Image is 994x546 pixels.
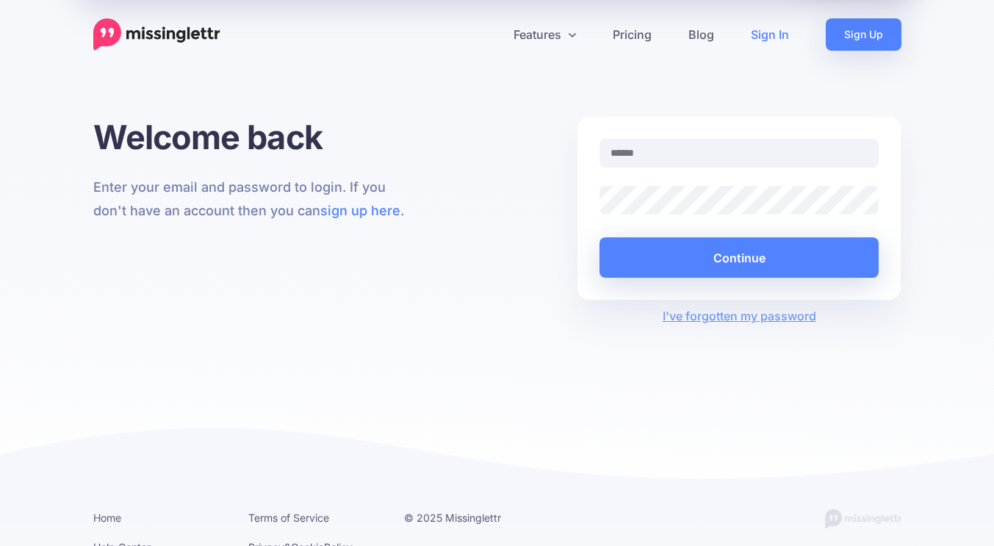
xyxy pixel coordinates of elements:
[404,509,538,527] li: © 2025 Missinglettr
[732,18,807,51] a: Sign In
[495,18,594,51] a: Features
[663,309,816,323] a: I've forgotten my password
[594,18,670,51] a: Pricing
[826,18,901,51] a: Sign Up
[93,511,121,524] a: Home
[93,176,417,223] p: Enter your email and password to login. If you don't have an account then you can .
[320,203,400,218] a: sign up here
[599,237,879,278] button: Continue
[248,511,329,524] a: Terms of Service
[670,18,732,51] a: Blog
[93,117,417,157] h1: Welcome back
